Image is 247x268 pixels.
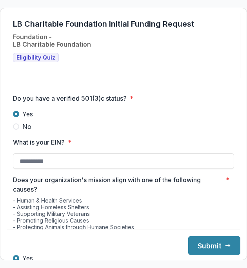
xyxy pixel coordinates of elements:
[13,138,65,147] p: What is your EIN?
[13,19,194,29] h1: LB Charitable Foundation Initial Funding Request
[13,197,234,254] div: - Human & Health Services - Assisting Homeless Shelters - Supporting Military Veterans - Promotin...
[13,33,91,48] h2: Foundation - LB Charitable Foundation
[22,122,31,131] span: No
[22,109,33,119] span: Yes
[13,94,127,103] p: Do you have a verified 501(3)c status?
[22,254,33,263] span: Yes
[188,236,240,255] button: Submit
[13,175,223,194] p: Does your organization's mission align with one of the following causes?
[16,54,55,61] span: Eligibility Quiz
